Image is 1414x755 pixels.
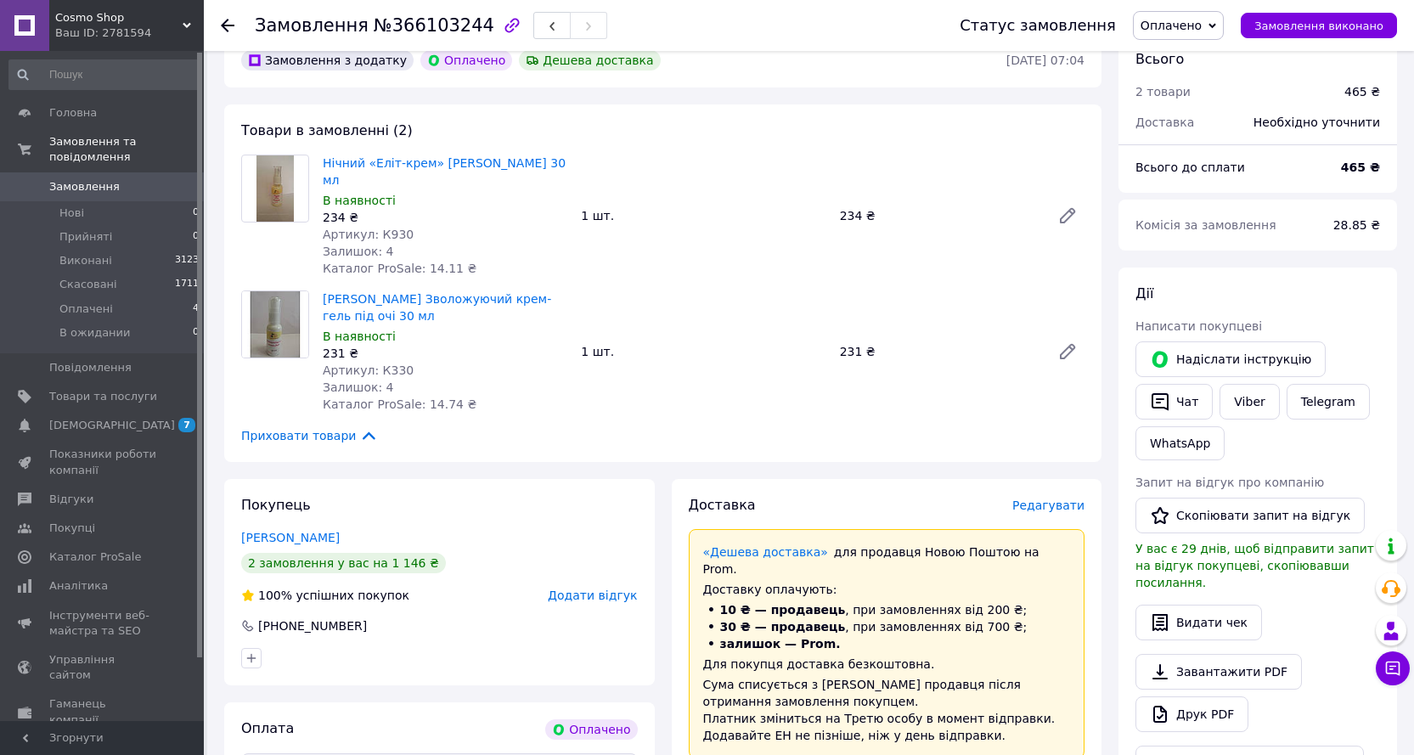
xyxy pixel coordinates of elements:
span: В ожидании [59,325,131,341]
span: [DEMOGRAPHIC_DATA] [49,418,175,433]
button: Надіслати інструкцію [1135,341,1326,377]
div: Статус замовлення [960,17,1116,34]
span: Повідомлення [49,360,132,375]
span: Запит на відгук про компанію [1135,476,1324,489]
a: WhatsApp [1135,426,1225,460]
div: Доставку оплачують: [703,581,1071,598]
span: Головна [49,105,97,121]
li: , при замовленнях від 700 ₴; [703,618,1071,635]
span: №366103244 [374,15,494,36]
span: 3123 [175,253,199,268]
div: Дешева доставка [519,50,660,70]
span: Написати покупцеві [1135,319,1262,333]
div: 2 замовлення у вас на 1 146 ₴ [241,553,446,573]
span: Прийняті [59,229,112,245]
span: Приховати товари [241,426,378,445]
div: 1 шт. [574,204,832,228]
span: залишок — Prom. [720,637,841,651]
span: Відгуки [49,492,93,507]
button: Чат з покупцем [1376,651,1410,685]
span: Артикул: К930 [323,228,414,241]
span: 0 [193,325,199,341]
time: [DATE] 07:04 [1006,54,1084,67]
span: 100% [258,589,292,602]
span: Гаманець компанії [49,696,157,727]
span: Додати відгук [548,589,637,602]
a: «Дешева доставка» [703,545,828,559]
div: 234 ₴ [833,204,1044,228]
span: В наявності [323,194,396,207]
span: Нові [59,206,84,221]
span: 4 [193,301,199,317]
div: для продавця Новою Поштою на Prom. [703,544,1071,578]
span: 28.85 ₴ [1333,218,1380,232]
span: 2 товари [1135,85,1191,99]
span: Артикул: К330 [323,363,414,377]
div: 234 ₴ [323,209,567,226]
button: Замовлення виконано [1241,13,1397,38]
span: 10 ₴ — продавець [720,603,846,617]
span: Редагувати [1012,499,1084,512]
span: Всього [1135,51,1184,67]
a: Нічний «Еліт-крем» [PERSON_NAME] 30 мл [323,156,566,187]
button: Скопіювати запит на відгук [1135,498,1365,533]
span: Товари в замовленні (2) [241,122,413,138]
div: [PHONE_NUMBER] [256,617,369,634]
a: Редагувати [1051,335,1084,369]
a: Друк PDF [1135,696,1248,732]
a: [PERSON_NAME] Зволожуючий крем-гель під очі 30 мл [323,292,551,323]
div: Для покупця доставка безкоштовна. [703,656,1071,673]
span: В наявності [323,330,396,343]
span: Оплата [241,720,294,736]
span: Аналітика [49,578,108,594]
div: 1 шт. [574,340,832,363]
b: 465 ₴ [1341,161,1380,174]
div: 465 ₴ [1344,83,1380,100]
span: Каталог ProSale [49,549,141,565]
div: Сума списується з [PERSON_NAME] продавця після отримання замовлення покупцем. Платник зміниться н... [703,676,1071,744]
span: Покупець [241,497,311,513]
div: 231 ₴ [833,340,1044,363]
span: У вас є 29 днів, щоб відправити запит на відгук покупцеві, скопіювавши посилання. [1135,542,1374,589]
span: Доставка [689,497,756,513]
a: Завантажити PDF [1135,654,1302,690]
span: Покупці [49,521,95,536]
div: Повернутися назад [221,17,234,34]
span: Всього до сплати [1135,161,1245,174]
span: Cosmo Shop [55,10,183,25]
span: Залишок: 4 [323,380,394,394]
div: Необхідно уточнити [1243,104,1390,141]
div: Ваш ID: 2781594 [55,25,204,41]
span: Каталог ProSale: 14.74 ₴ [323,397,476,411]
li: , при замовленнях від 200 ₴; [703,601,1071,618]
button: Чат [1135,384,1213,420]
div: Замовлення з додатку [241,50,414,70]
a: Viber [1220,384,1279,420]
span: Скасовані [59,277,117,292]
span: Залишок: 4 [323,245,394,258]
img: Nikol Зволожуючий крем-гель під очі 30 мл [242,291,308,358]
span: Показники роботи компанії [49,447,157,477]
span: 0 [193,206,199,221]
span: Замовлення виконано [1254,20,1383,32]
span: Товари та послуги [49,389,157,404]
span: Комісія за замовлення [1135,218,1276,232]
span: 30 ₴ — продавець [720,620,846,634]
div: Оплачено [545,719,637,740]
span: Управління сайтом [49,652,157,683]
span: 7 [178,418,195,432]
a: Telegram [1287,384,1370,420]
span: Дії [1135,285,1153,301]
div: Оплачено [420,50,512,70]
input: Пошук [8,59,200,90]
button: Видати чек [1135,605,1262,640]
span: Оплачені [59,301,113,317]
span: Замовлення [255,15,369,36]
span: Замовлення [49,179,120,194]
span: Інструменти веб-майстра та SEO [49,608,157,639]
img: Нічний «Еліт-крем» Nikol 30 мл [256,155,294,222]
span: 0 [193,229,199,245]
div: 231 ₴ [323,345,567,362]
span: 1711 [175,277,199,292]
span: Доставка [1135,116,1194,129]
